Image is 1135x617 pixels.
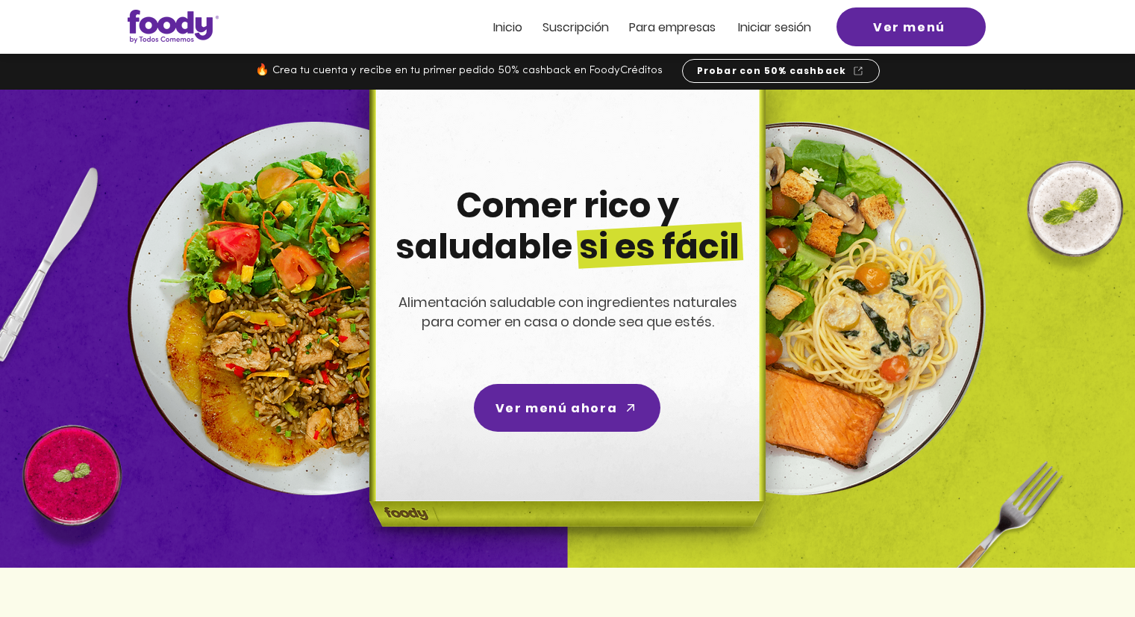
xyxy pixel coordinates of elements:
[697,64,847,78] span: Probar con 50% cashback
[128,10,219,43] img: Logo_Foody V2.0.0 (3).png
[682,59,880,83] a: Probar con 50% cashback
[493,19,522,36] span: Inicio
[395,182,740,270] span: Comer rico y saludable si es fácil
[398,293,737,331] span: Alimentación saludable con ingredientes naturales para comer en casa o donde sea que estés.
[493,21,522,34] a: Inicio
[1048,530,1120,602] iframe: Messagebird Livechat Widget
[629,21,716,34] a: Para empresas
[629,19,643,36] span: Pa
[543,19,609,36] span: Suscripción
[495,399,617,418] span: Ver menú ahora
[873,18,945,37] span: Ver menú
[543,21,609,34] a: Suscripción
[643,19,716,36] span: ra empresas
[128,122,501,495] img: left-dish-compress.png
[255,65,663,76] span: 🔥 Crea tu cuenta y recibe en tu primer pedido 50% cashback en FoodyCréditos
[738,21,811,34] a: Iniciar sesión
[837,7,986,46] a: Ver menú
[738,19,811,36] span: Iniciar sesión
[328,90,802,568] img: headline-center-compress.png
[474,384,660,432] a: Ver menú ahora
